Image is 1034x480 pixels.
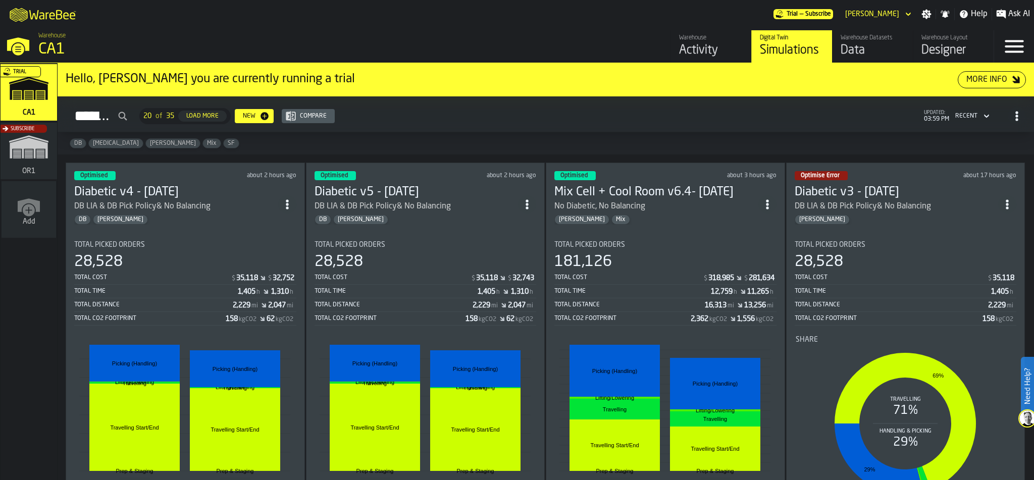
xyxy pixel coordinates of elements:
div: Total CO2 Footprint [795,315,983,322]
div: Stat Value [708,274,734,282]
div: Updated: 10/7/2025, 1:02:12 PM Created: 10/7/2025, 12:20:26 PM [687,172,777,179]
span: Total Picked Orders [795,241,865,249]
div: DropdownMenuValue-David Kapusinski [845,10,899,18]
label: button-toggle-Notifications [936,9,954,19]
span: Optimised [560,173,588,179]
div: DB LIA & DB Pick Policy& No Balancing [795,200,999,212]
div: Hello, [PERSON_NAME] you are currently running a trial [66,71,958,87]
span: Mix [612,216,630,223]
div: Total CO2 Footprint [74,315,226,322]
a: link-to-/wh/new [2,181,56,240]
div: Warehouse Layout [921,34,986,41]
div: Stat Value [226,315,238,323]
label: button-toggle-Settings [917,9,936,19]
div: Diabetic v5 - 10.06.25 [315,184,519,200]
span: Gregg [555,216,609,223]
div: stat-Total Picked Orders [315,241,537,326]
div: Title [554,241,777,249]
div: Stat Value [747,288,769,296]
span: Total Picked Orders [315,241,385,249]
div: Title [795,241,1017,249]
div: Stat Value [236,274,258,282]
div: 28,528 [74,253,123,271]
div: Stat Value [993,274,1014,282]
button: button-Compare [282,109,335,123]
div: DB LIA & DB Pick Policy& No Balancing [74,200,211,212]
div: status-3 2 [554,171,596,180]
div: More Info [962,74,1011,86]
div: Stat Value [271,288,289,296]
button: button-More Info [958,71,1026,88]
h3: Diabetic v4 - [DATE] [74,184,278,200]
div: Data [841,42,905,59]
span: Gregg [146,140,200,147]
label: Need Help? [1022,358,1033,414]
div: No Diabetic, No Balancing [554,200,645,212]
span: Optimised [80,173,108,179]
div: Total CO2 Footprint [554,315,691,322]
div: Load More [182,113,223,120]
a: link-to-/wh/i/76e2a128-1b54-4d66-80d4-05ae4c277723/data [832,30,913,63]
div: Stat Value [478,288,495,296]
div: Stat Value [473,301,490,309]
div: Total Cost [74,274,231,281]
div: Stat Value [737,315,755,323]
div: Title [796,336,1016,344]
span: of [156,112,162,120]
div: Stat Value [268,301,286,309]
span: h [530,289,533,296]
div: Total Distance [795,301,989,308]
div: 28,528 [315,253,363,271]
a: link-to-/wh/i/02d92962-0f11-4133-9763-7cb092bceeef/simulations [1,123,57,181]
div: Stat Value [705,301,727,309]
div: Activity [679,42,743,59]
span: mi [527,302,533,309]
div: Updated: 10/7/2025, 1:45:58 PM Created: 10/6/2025, 11:29:02 PM [207,172,296,179]
div: New [239,113,260,120]
span: $ [704,275,707,282]
span: Help [971,8,988,20]
a: link-to-/wh/i/76e2a128-1b54-4d66-80d4-05ae4c277723/designer [913,30,994,63]
span: Gregg [334,216,388,223]
div: Menu Subscription [773,9,833,19]
div: status-2 2 [795,171,848,180]
h3: Diabetic v5 - [DATE] [315,184,519,200]
div: Stat Value [233,301,250,309]
div: Total Distance [74,301,233,308]
span: Enteral [89,140,143,147]
span: kgCO2 [276,316,293,323]
span: $ [508,275,511,282]
span: Warehouse [38,32,66,39]
span: Share [796,336,818,344]
div: Stat Value [691,315,708,323]
a: link-to-/wh/i/76e2a128-1b54-4d66-80d4-05ae4c277723/simulations [751,30,832,63]
div: ButtonLoadMore-Load More-Prev-First-Last [135,108,235,124]
span: 20 [143,112,151,120]
span: kgCO2 [996,316,1013,323]
div: status-3 2 [315,171,356,180]
button: button-New [235,109,274,123]
div: Total Time [315,288,478,295]
div: Stat Value [983,315,995,323]
div: Title [74,241,296,249]
div: Total Distance [315,301,473,308]
h3: Mix Cell + Cool Room v6.4- [DATE] [554,184,758,200]
span: Optimised [321,173,348,179]
div: stat-Total Picked Orders [74,241,296,326]
a: link-to-/wh/i/76e2a128-1b54-4d66-80d4-05ae4c277723/simulations [1,64,57,123]
span: Mix [203,140,221,147]
div: Total Cost [554,274,703,281]
div: Stat Value [476,274,498,282]
span: mi [491,302,498,309]
div: Designer [921,42,986,59]
div: CA1 [38,40,311,59]
div: Updated: 10/6/2025, 11:28:14 PM Created: 10/6/2025, 11:11:01 PM [933,172,1016,179]
span: $ [472,275,475,282]
span: Optimise Error [801,173,840,179]
span: SF [224,140,239,147]
div: DropdownMenuValue-4 [951,110,992,122]
div: DB LIA & DB Pick Policy& No Balancing [315,200,451,212]
div: Stat Value [267,315,275,323]
span: 03:59 PM [924,116,949,123]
